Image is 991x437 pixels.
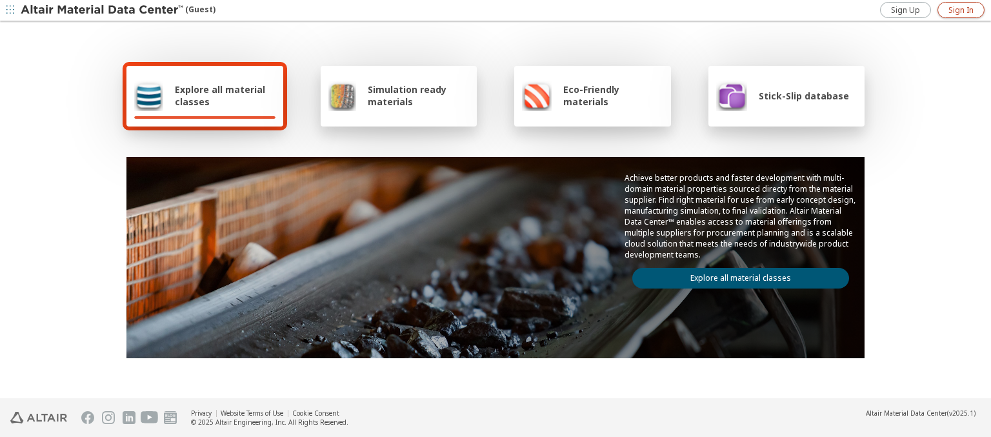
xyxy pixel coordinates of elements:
a: Sign In [937,2,985,18]
img: Altair Engineering [10,412,67,423]
a: Explore all material classes [632,268,849,289]
a: Sign Up [880,2,931,18]
span: Stick-Slip database [759,90,849,102]
span: Sign Up [891,5,920,15]
img: Explore all material classes [134,80,163,111]
span: Sign In [948,5,974,15]
img: Eco-Friendly materials [522,80,552,111]
img: Stick-Slip database [716,80,747,111]
img: Simulation ready materials [328,80,356,111]
p: Achieve better products and faster development with multi-domain material properties sourced dire... [625,172,857,260]
span: Eco-Friendly materials [563,83,663,108]
a: Website Terms of Use [221,409,283,418]
span: Altair Material Data Center [866,409,947,418]
span: Explore all material classes [175,83,275,108]
img: Altair Material Data Center [21,4,185,17]
div: (v2025.1) [866,409,976,418]
div: (Guest) [21,4,215,17]
span: Simulation ready materials [368,83,469,108]
a: Cookie Consent [292,409,339,418]
div: © 2025 Altair Engineering, Inc. All Rights Reserved. [191,418,348,427]
a: Privacy [191,409,212,418]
